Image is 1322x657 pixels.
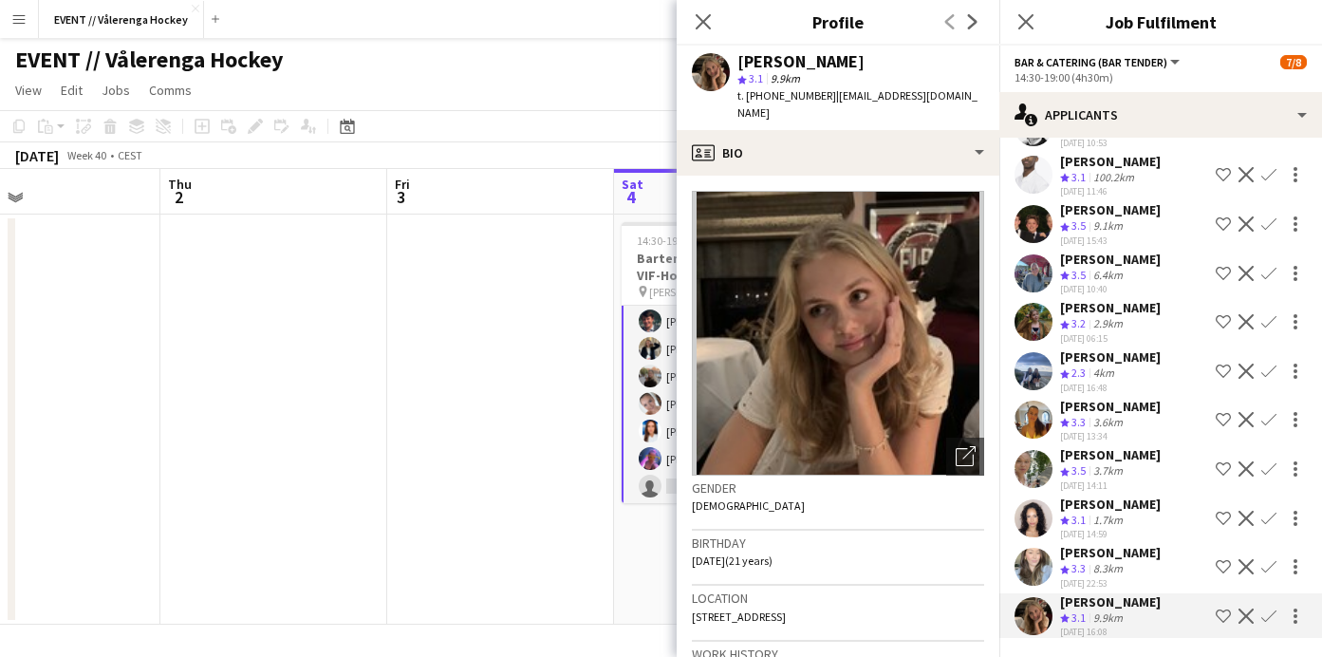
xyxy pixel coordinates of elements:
[1071,170,1086,184] span: 3.1
[1060,348,1161,366] div: [PERSON_NAME]
[692,554,773,568] span: [DATE] (21 years)
[63,148,110,162] span: Week 40
[677,9,999,34] h3: Profile
[1060,299,1161,316] div: [PERSON_NAME]
[737,88,978,120] span: | [EMAIL_ADDRESS][DOMAIN_NAME]
[649,285,730,299] span: [PERSON_NAME]
[1089,610,1126,627] div: 9.9km
[1060,528,1161,540] div: [DATE] 14:59
[999,9,1322,34] h3: Job Fulfilment
[677,130,999,176] div: Bio
[1089,463,1126,479] div: 3.7km
[1060,626,1161,638] div: [DATE] 16:08
[1089,316,1126,332] div: 2.9km
[1060,251,1161,268] div: [PERSON_NAME]
[61,82,83,99] span: Edit
[1060,153,1161,170] div: [PERSON_NAME]
[999,92,1322,138] div: Applicants
[1060,332,1161,345] div: [DATE] 06:15
[1060,398,1161,415] div: [PERSON_NAME]
[1060,544,1161,561] div: [PERSON_NAME]
[622,250,834,284] h3: Bartender // hjemmekamper VIF-Hockey
[692,590,984,607] h3: Location
[1060,201,1161,218] div: [PERSON_NAME]
[1015,55,1182,69] button: Bar & Catering (Bar Tender)
[622,222,834,503] app-job-card: 14:30-19:00 (4h30m)7/8Bartender // hjemmekamper VIF-Hockey [PERSON_NAME]1 RoleBar & Catering (Bar...
[619,186,643,208] span: 4
[1071,415,1086,429] span: 3.3
[392,186,410,208] span: 3
[1089,561,1126,577] div: 8.3km
[1060,496,1161,513] div: [PERSON_NAME]
[946,438,984,476] div: Open photos pop-in
[1071,218,1086,233] span: 3.5
[749,71,763,85] span: 3.1
[1060,137,1161,149] div: [DATE] 10:53
[622,246,834,507] app-card-role: Bar & Catering (Bar Tender)19A7/814:30-19:00 (4h30m)[PERSON_NAME][PERSON_NAME][PERSON_NAME][PERSO...
[1089,268,1126,284] div: 6.4km
[1060,185,1161,197] div: [DATE] 11:46
[395,176,410,193] span: Fri
[15,46,284,74] h1: EVENT // Vålerenga Hockey
[1071,610,1086,625] span: 3.1
[1060,479,1161,492] div: [DATE] 14:11
[1071,513,1086,527] span: 3.1
[1060,446,1161,463] div: [PERSON_NAME]
[168,176,192,193] span: Thu
[53,78,90,103] a: Edit
[118,148,142,162] div: CEST
[1089,218,1126,235] div: 9.1km
[1071,268,1086,282] span: 3.5
[1089,513,1126,529] div: 1.7km
[622,176,643,193] span: Sat
[102,82,130,99] span: Jobs
[1060,593,1161,610] div: [PERSON_NAME]
[1071,463,1086,478] span: 3.5
[1071,366,1086,380] span: 2.3
[39,1,204,38] button: EVENT // Vålerenga Hockey
[737,53,865,70] div: [PERSON_NAME]
[1060,235,1161,247] div: [DATE] 15:43
[15,146,59,165] div: [DATE]
[1060,577,1161,590] div: [DATE] 22:53
[141,78,199,103] a: Comms
[8,78,49,103] a: View
[94,78,138,103] a: Jobs
[1015,55,1167,69] span: Bar & Catering (Bar Tender)
[165,186,192,208] span: 2
[1089,415,1126,431] div: 3.6km
[15,82,42,99] span: View
[1060,430,1161,442] div: [DATE] 13:34
[692,498,805,513] span: [DEMOGRAPHIC_DATA]
[1060,382,1161,394] div: [DATE] 16:48
[1015,70,1307,84] div: 14:30-19:00 (4h30m)
[1280,55,1307,69] span: 7/8
[1089,170,1138,186] div: 100.2km
[637,234,735,248] span: 14:30-19:00 (4h30m)
[692,479,984,497] h3: Gender
[1071,561,1086,575] span: 3.3
[692,610,786,624] span: [STREET_ADDRESS]
[737,88,836,103] span: t. [PHONE_NUMBER]
[1071,316,1086,330] span: 3.2
[149,82,192,99] span: Comms
[1089,366,1118,382] div: 4km
[692,191,984,476] img: Crew avatar or photo
[692,535,984,552] h3: Birthday
[767,71,804,85] span: 9.9km
[1060,283,1161,295] div: [DATE] 10:40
